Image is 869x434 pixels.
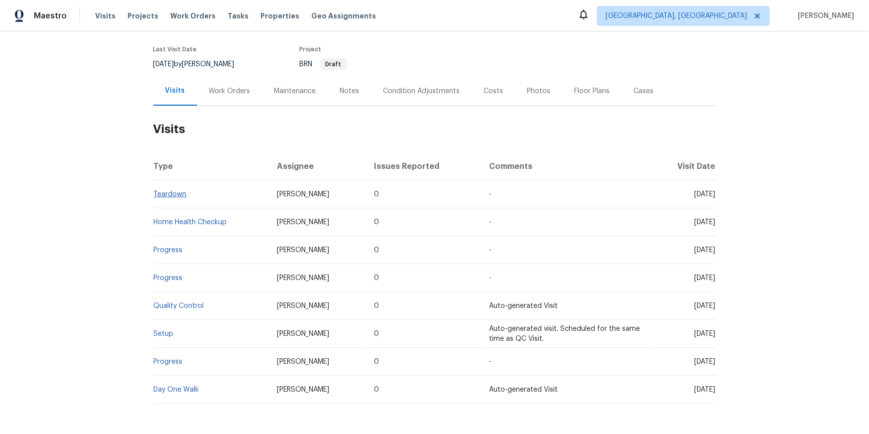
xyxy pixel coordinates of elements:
span: [PERSON_NAME] [277,219,329,226]
span: Draft [322,61,346,67]
span: [PERSON_NAME] [277,275,329,282]
span: [DATE] [153,61,174,68]
span: [DATE] [695,219,716,226]
span: - [489,358,492,365]
div: Work Orders [209,86,250,96]
span: Projects [127,11,158,21]
span: Maestro [34,11,67,21]
span: [PERSON_NAME] [277,247,329,254]
div: Floor Plans [575,86,610,96]
div: Visits [165,86,185,96]
th: Type [153,152,269,180]
a: Progress [154,275,183,282]
a: Home Health Checkup [154,219,227,226]
span: [DATE] [695,302,716,309]
span: - [489,191,492,198]
th: Comments [481,152,650,180]
span: Visits [95,11,116,21]
span: Work Orders [170,11,216,21]
span: Last Visit Date [153,46,197,52]
span: 0 [374,219,379,226]
th: Visit Date [650,152,716,180]
span: Auto-generated visit. Scheduled for the same time as QC Visit. [489,325,640,342]
a: Progress [154,247,183,254]
span: [GEOGRAPHIC_DATA], [GEOGRAPHIC_DATA] [606,11,747,21]
span: [PERSON_NAME] [277,358,329,365]
div: Notes [340,86,360,96]
span: 0 [374,191,379,198]
span: [PERSON_NAME] [277,386,329,393]
span: Auto-generated Visit [489,302,558,309]
span: 0 [374,386,379,393]
span: [PERSON_NAME] [277,302,329,309]
div: Costs [484,86,503,96]
th: Issues Reported [366,152,481,180]
span: [DATE] [695,386,716,393]
a: Setup [154,330,174,337]
span: Tasks [228,12,248,19]
span: 0 [374,275,379,282]
div: Photos [527,86,551,96]
a: Quality Control [154,302,204,309]
span: 0 [374,330,379,337]
div: Cases [634,86,654,96]
span: [PERSON_NAME] [277,191,329,198]
span: Project [300,46,322,52]
span: [PERSON_NAME] [794,11,854,21]
a: Teardown [154,191,187,198]
span: - [489,219,492,226]
span: [DATE] [695,247,716,254]
span: 0 [374,358,379,365]
span: Geo Assignments [311,11,376,21]
h2: Visits [153,106,716,152]
span: [DATE] [695,191,716,198]
span: [DATE] [695,358,716,365]
span: 0 [374,247,379,254]
span: - [489,275,492,282]
a: Progress [154,358,183,365]
span: [DATE] [695,330,716,337]
span: 0 [374,302,379,309]
span: Auto-generated Visit [489,386,558,393]
span: [DATE] [695,275,716,282]
th: Assignee [269,152,366,180]
a: Day One Walk [154,386,199,393]
span: Properties [260,11,299,21]
div: by [PERSON_NAME] [153,58,247,70]
div: Maintenance [274,86,316,96]
span: BRN [300,61,347,68]
div: Condition Adjustments [383,86,460,96]
span: - [489,247,492,254]
span: [PERSON_NAME] [277,330,329,337]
